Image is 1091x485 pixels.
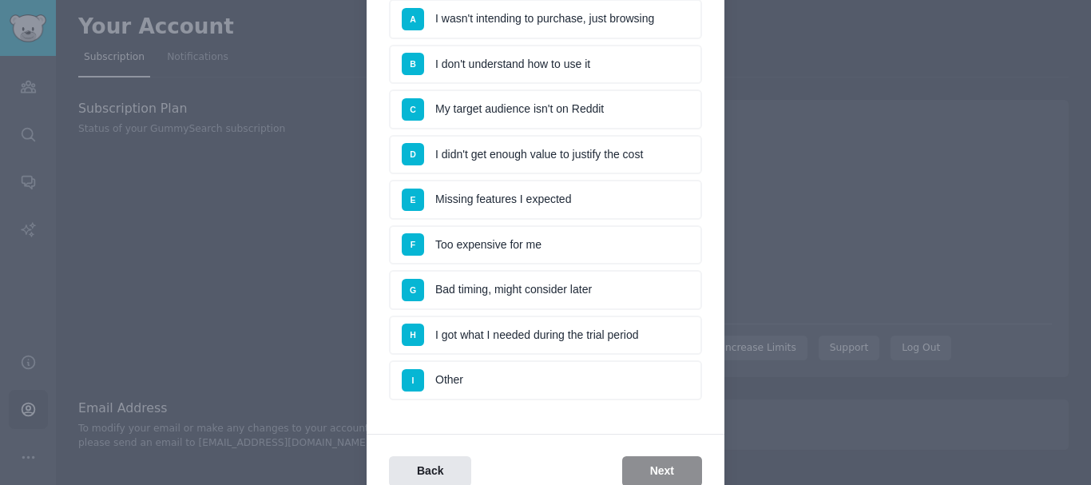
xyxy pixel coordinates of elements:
[410,149,416,159] span: D
[410,285,416,295] span: G
[410,195,415,205] span: E
[412,376,415,385] span: I
[411,240,415,249] span: F
[410,59,416,69] span: B
[410,330,416,340] span: H
[410,14,416,24] span: A
[410,105,416,114] span: C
